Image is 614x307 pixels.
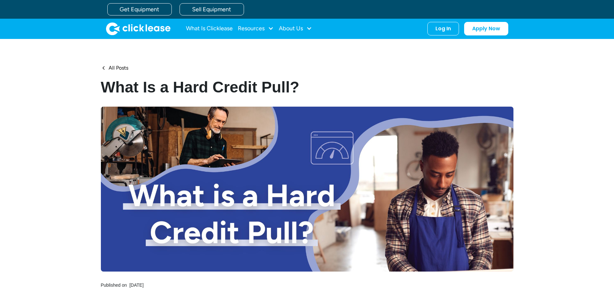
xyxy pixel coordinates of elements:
a: All Posts [101,65,128,72]
div: Resources [238,22,274,35]
a: Apply Now [464,22,508,35]
h1: What Is a Hard Credit Pull? [101,78,348,97]
a: Sell Equipment [180,3,244,15]
a: What Is Clicklease [186,22,233,35]
div: Log In [435,25,451,32]
div: Published on [101,282,127,288]
div: All Posts [109,65,128,72]
img: Clicklease logo [106,22,171,35]
a: Get Equipment [107,3,172,15]
a: home [106,22,171,35]
div: [DATE] [129,282,143,288]
div: About Us [279,22,312,35]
